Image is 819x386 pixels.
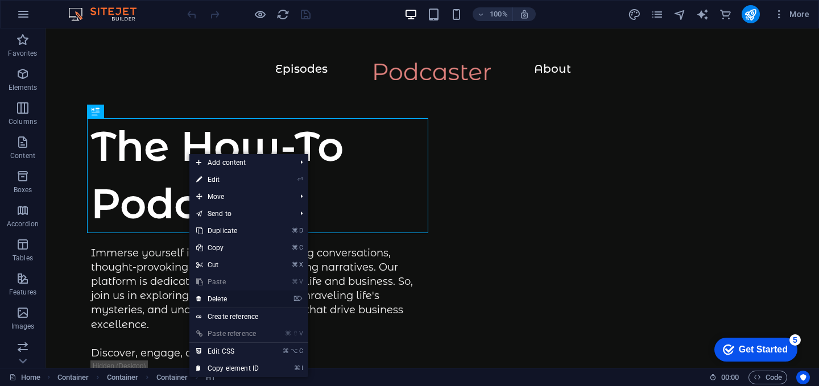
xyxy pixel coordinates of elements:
i: C [299,347,303,355]
i: X [299,261,303,268]
a: ⌘⇧VPaste reference [189,325,266,342]
i: Design (Ctrl+Alt+Y) [628,8,641,21]
i: ⏎ [297,176,303,183]
button: More [769,5,814,23]
span: Click to select. Double-click to edit [156,371,188,384]
div: Get Started [34,13,82,23]
a: Send to [189,205,291,222]
i: V [299,330,303,337]
i: ⌘ [292,261,298,268]
i: AI Writer [696,8,709,21]
i: C [299,244,303,251]
h6: Session time [709,371,739,384]
a: ⌘⌥CEdit CSS [189,343,266,360]
button: navigator [673,7,687,21]
p: Columns [9,117,37,126]
p: Favorites [8,49,37,58]
p: Boxes [14,185,32,194]
i: Pages (Ctrl+Alt+S) [651,8,664,21]
i: Commerce [719,8,732,21]
i: On resize automatically adjust zoom level to fit chosen device. [519,9,530,19]
button: pages [651,7,664,21]
a: ⌦Delete [189,290,266,308]
span: : [729,373,731,381]
h6: 100% [490,7,508,21]
img: Editor Logo [65,7,151,21]
a: ⌘XCut [189,256,266,273]
button: reload [276,7,289,21]
i: ⌘ [285,330,291,337]
p: Features [9,288,36,297]
button: Usercentrics [796,371,810,384]
a: ⌘ICopy element ID [189,360,266,377]
button: Code [748,371,787,384]
i: Navigator [673,8,686,21]
i: Publish [744,8,757,21]
a: ⌘CCopy [189,239,266,256]
span: More [773,9,809,20]
i: ⌘ [292,278,298,285]
a: ⌘DDuplicate [189,222,266,239]
i: Reload page [276,8,289,21]
a: Create reference [189,308,308,325]
button: 100% [473,7,513,21]
nav: breadcrumb [57,371,215,384]
div: 5 [84,2,96,14]
span: Click to select. Double-click to edit [107,371,139,384]
i: V [299,278,303,285]
i: ⌦ [293,295,303,302]
div: Get Started 5 items remaining, 0% complete [9,6,92,30]
i: I [301,364,303,372]
p: Tables [13,254,33,263]
i: ⌥ [291,347,298,355]
span: Click to select. Double-click to edit [206,371,215,384]
p: Elements [9,83,38,92]
a: ⌘VPaste [189,273,266,290]
button: text_generator [696,7,710,21]
button: design [628,7,642,21]
button: Click here to leave preview mode and continue editing [253,7,267,21]
i: ⇧ [293,330,298,337]
i: ⌘ [292,227,298,234]
span: Add content [189,154,291,171]
a: Click to cancel selection. Double-click to open Pages [9,371,40,384]
span: Move [189,188,291,205]
i: ⌘ [283,347,289,355]
span: Code [754,371,782,384]
button: commerce [719,7,733,21]
a: ⏎Edit [189,171,266,188]
span: 00 00 [721,371,739,384]
button: publish [742,5,760,23]
p: Content [10,151,35,160]
p: Images [11,322,35,331]
i: ⌘ [294,364,300,372]
p: Accordion [7,219,39,229]
i: ⌘ [292,244,298,251]
i: D [299,227,303,234]
span: Click to select. Double-click to edit [57,371,89,384]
